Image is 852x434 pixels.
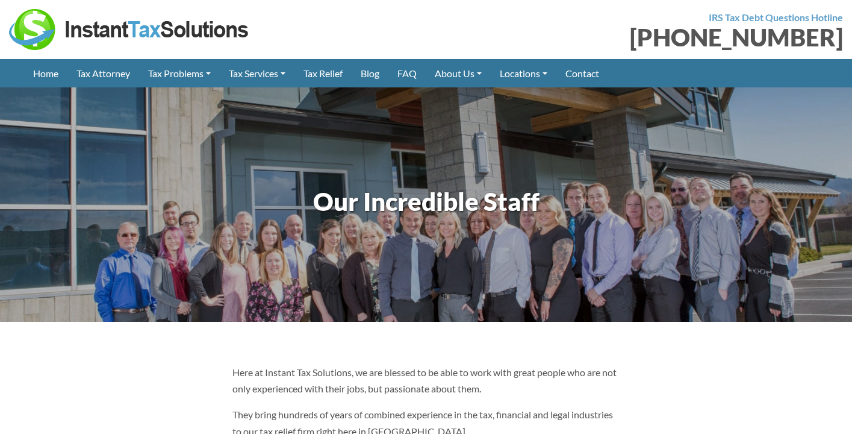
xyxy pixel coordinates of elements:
strong: IRS Tax Debt Questions Hotline [709,11,843,23]
a: Blog [352,59,388,87]
a: Tax Attorney [67,59,139,87]
a: Tax Problems [139,59,220,87]
a: Instant Tax Solutions Logo [9,22,250,34]
div: [PHONE_NUMBER] [435,25,844,49]
a: FAQ [388,59,426,87]
a: Locations [491,59,556,87]
a: Home [24,59,67,87]
p: Here at Instant Tax Solutions, we are blessed to be able to work with great people who are not on... [232,364,620,397]
a: Tax Relief [294,59,352,87]
a: Contact [556,59,608,87]
a: Tax Services [220,59,294,87]
img: Instant Tax Solutions Logo [9,9,250,50]
h1: Our Incredible Staff [30,184,822,219]
a: About Us [426,59,491,87]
